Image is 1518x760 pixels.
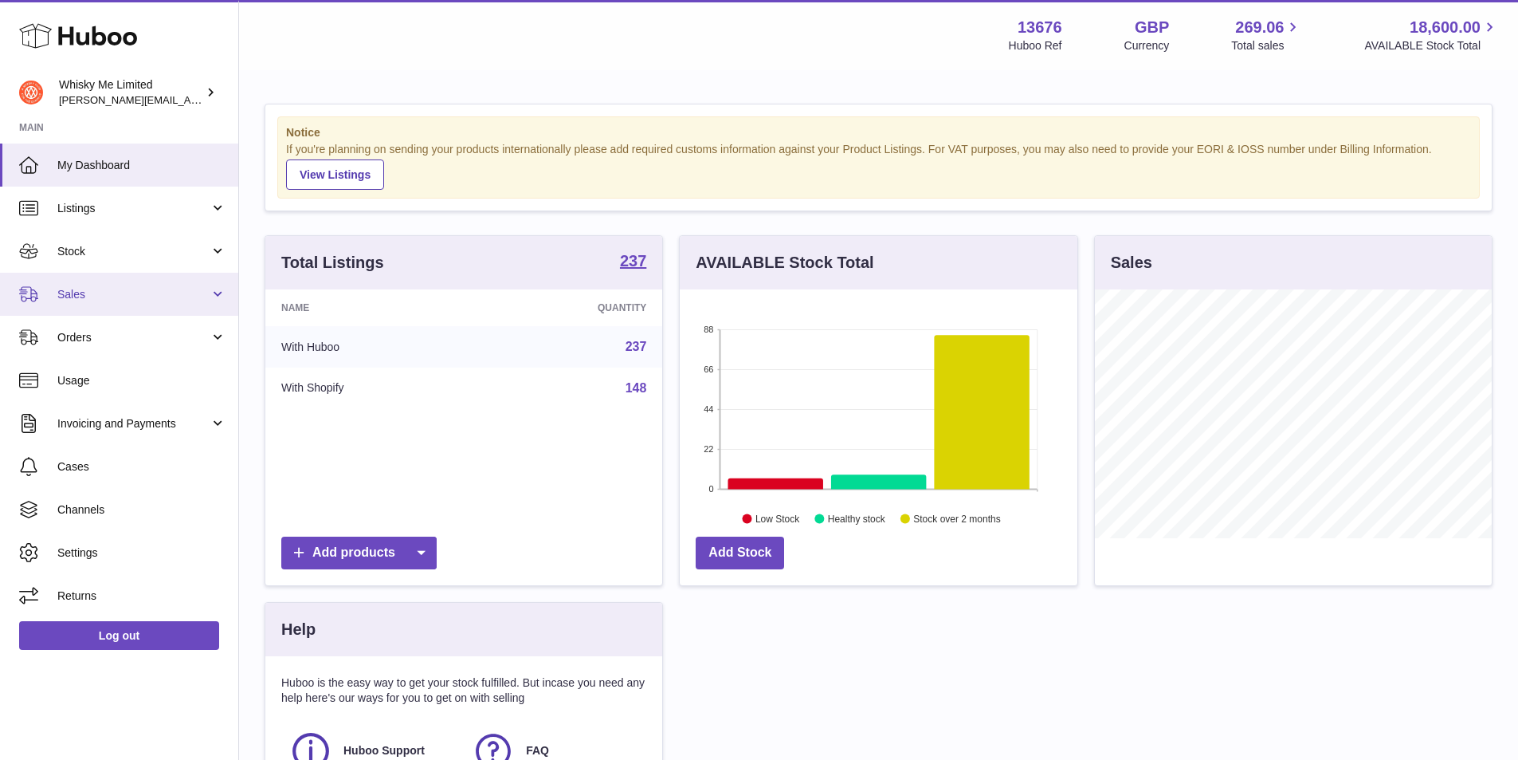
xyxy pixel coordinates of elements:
[526,743,549,758] span: FAQ
[696,537,784,569] a: Add Stock
[57,244,210,259] span: Stock
[57,287,210,302] span: Sales
[1009,38,1062,53] div: Huboo Ref
[57,416,210,431] span: Invoicing and Payments
[704,325,714,334] text: 88
[286,159,384,190] a: View Listings
[1111,252,1152,274] h3: Sales
[620,253,646,269] strong: 237
[704,404,714,414] text: 44
[696,252,873,274] h3: AVAILABLE Stock Total
[57,330,210,345] span: Orders
[709,484,714,494] text: 0
[59,77,202,108] div: Whisky Me Limited
[265,368,480,409] td: With Shopify
[286,142,1471,190] div: If you're planning on sending your products internationally please add required customs informati...
[265,289,480,326] th: Name
[1235,17,1284,38] span: 269.06
[480,289,663,326] th: Quantity
[281,252,384,274] h3: Total Listings
[1124,38,1170,53] div: Currency
[626,340,647,353] a: 237
[626,381,647,395] a: 148
[828,513,886,524] text: Healthy stock
[57,459,226,475] span: Cases
[57,502,226,518] span: Channels
[19,81,43,104] img: frances@whiskyshop.com
[286,125,1471,140] strong: Notice
[343,743,425,758] span: Huboo Support
[1410,17,1481,38] span: 18,600.00
[57,373,226,388] span: Usage
[281,675,646,706] p: Huboo is the easy way to get your stock fulfilled. But incase you need any help here's our ways f...
[914,513,1001,524] text: Stock over 2 months
[1018,17,1062,38] strong: 13676
[1231,38,1302,53] span: Total sales
[57,201,210,216] span: Listings
[755,513,800,524] text: Low Stock
[57,158,226,173] span: My Dashboard
[1231,17,1302,53] a: 269.06 Total sales
[620,253,646,272] a: 237
[57,545,226,561] span: Settings
[1364,17,1499,53] a: 18,600.00 AVAILABLE Stock Total
[59,93,320,106] span: [PERSON_NAME][EMAIL_ADDRESS][DOMAIN_NAME]
[265,326,480,368] td: With Huboo
[19,621,219,650] a: Log out
[704,364,714,374] text: 66
[1364,38,1499,53] span: AVAILABLE Stock Total
[704,444,714,454] text: 22
[281,619,316,640] h3: Help
[281,537,437,569] a: Add products
[1135,17,1169,38] strong: GBP
[57,589,226,604] span: Returns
